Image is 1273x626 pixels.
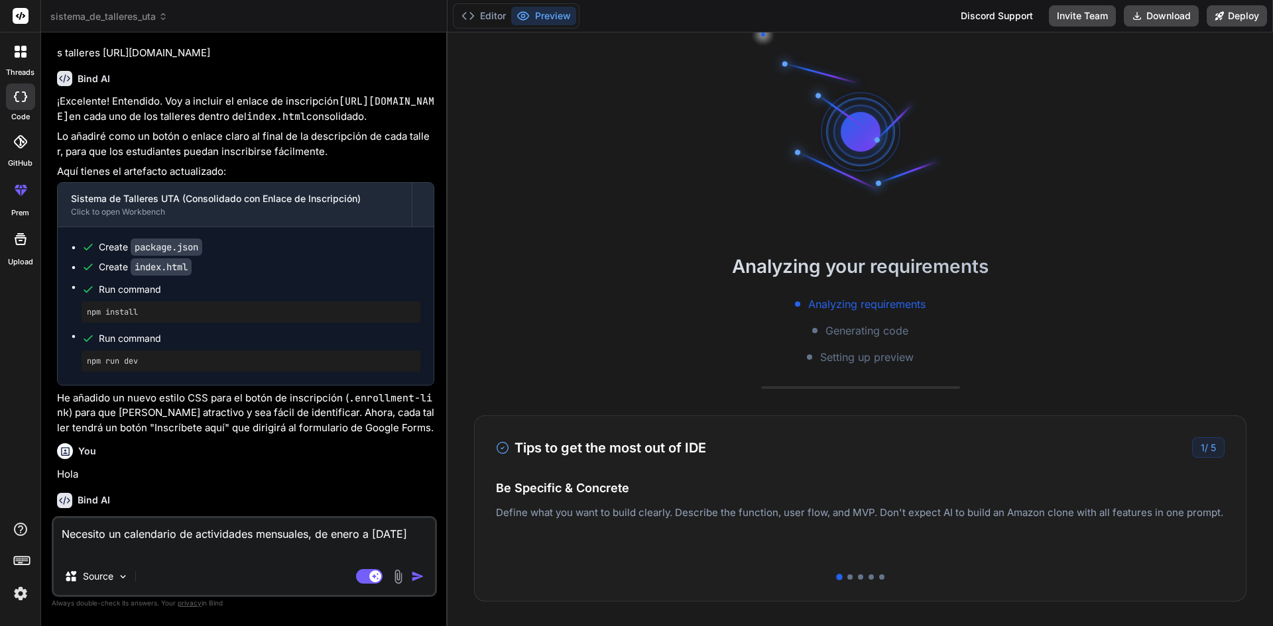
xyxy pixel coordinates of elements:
div: Click to open Workbench [71,207,398,217]
img: settings [9,582,32,605]
pre: npm install [87,307,415,317]
button: Sistema de Talleres UTA (Consolidado con Enlace de Inscripción)Click to open Workbench [58,183,412,227]
button: Invite Team [1049,5,1116,26]
div: Discord Support [953,5,1041,26]
label: Upload [8,256,33,268]
span: Run command [99,283,420,296]
button: Editor [456,7,511,25]
div: / [1192,437,1225,458]
span: privacy [178,599,202,607]
p: He añadido un nuevo estilo CSS para el botón de inscripción ( ) para que [PERSON_NAME] atractivo ... [57,391,434,436]
code: .enrollment-link [57,391,432,420]
button: Download [1124,5,1199,26]
div: Create [99,240,202,254]
label: threads [6,67,34,78]
h3: Tips to get the most out of IDE [496,438,706,458]
p: Always double-check its answers. Your in Bind [52,597,437,609]
span: Generating code [825,323,908,339]
img: attachment [391,569,406,584]
p: Lo añadiré como un botón o enlace claro al final de la descripción de cada taller, para que los e... [57,129,434,159]
code: [URL][DOMAIN_NAME] [57,95,434,123]
h6: Bind AI [78,494,110,507]
h4: Be Specific & Concrete [496,479,1225,497]
code: index.html [131,258,192,276]
button: Deploy [1207,5,1267,26]
div: Create [99,260,192,274]
h6: You [78,444,96,458]
div: Sistema de Talleres UTA (Consolidado con Enlace de Inscripción) [71,192,398,205]
code: index.html [247,110,306,123]
label: GitHub [8,158,32,169]
code: package.json [131,238,202,256]
img: icon [411,570,424,583]
h2: Analyzing your requirements [448,252,1273,280]
span: 5 [1211,442,1216,453]
img: Pick Models [117,571,129,582]
p: perfecto, debes incluir el enlace de inscripcion, este enlace sirve para todos los talleres [URL]... [57,30,434,60]
span: Setting up preview [820,349,914,365]
span: 1 [1201,442,1205,453]
textarea: Necesito un calendario de actividades mensuales, de enero a [DATE] [54,518,435,558]
span: sistema_de_talleres_uta [50,10,168,23]
p: Hola [57,467,434,482]
span: Run command [99,332,420,345]
p: Source [83,570,113,583]
button: Preview [511,7,576,25]
p: Aquí tienes el artefacto actualizado: [57,164,434,180]
span: Analyzing requirements [808,296,926,312]
h6: Bind AI [78,72,110,85]
label: code [11,111,30,123]
label: prem [11,207,29,219]
p: ¡Excelente! Entendido. Voy a incluir el enlace de inscripción en cada uno de los talleres dentro ... [57,94,434,124]
pre: npm run dev [87,356,415,366]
